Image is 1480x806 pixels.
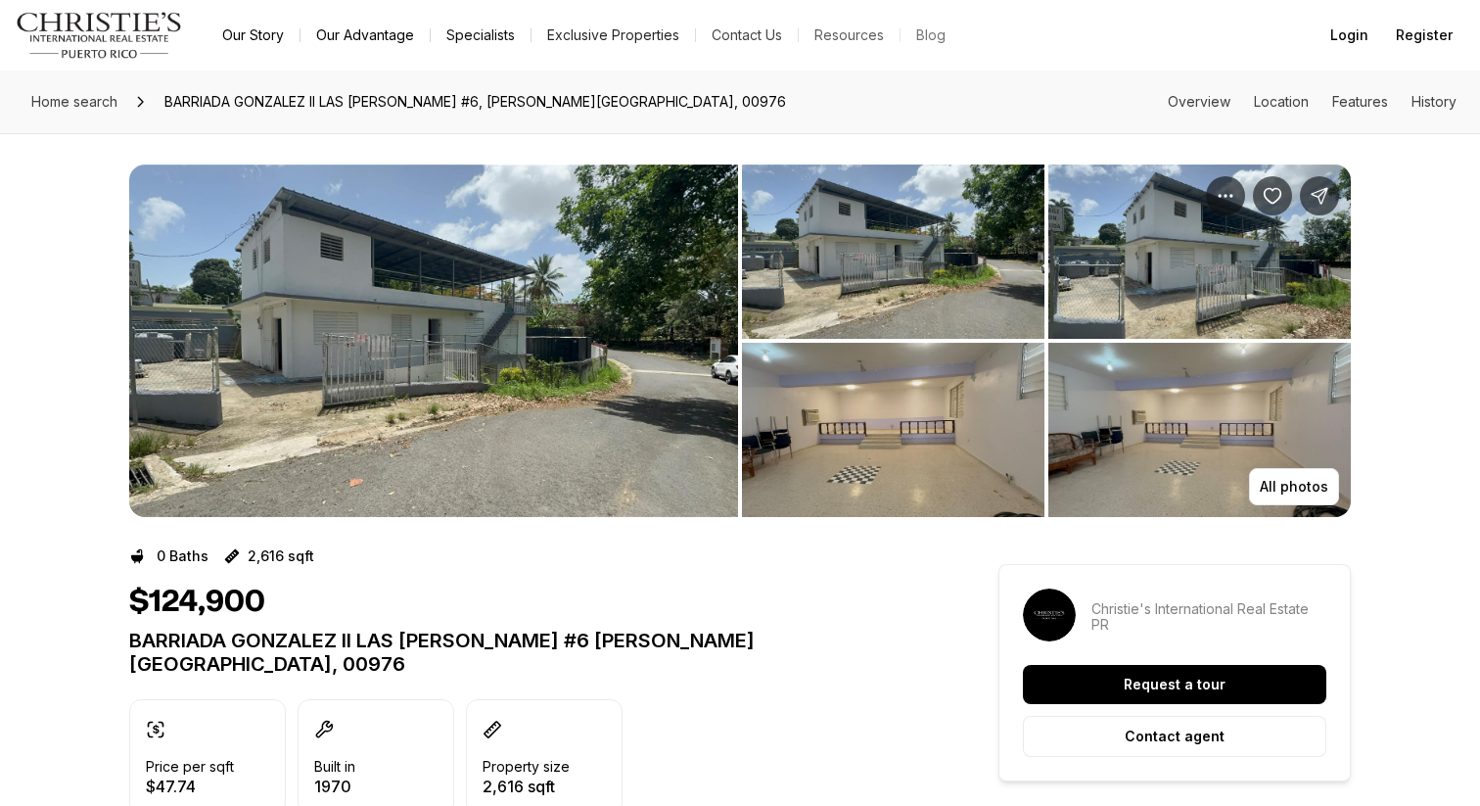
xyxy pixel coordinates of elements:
[146,759,234,775] p: Price per sqft
[1023,716,1326,757] button: Contact agent
[483,779,570,794] p: 2,616 sqft
[129,165,738,517] button: View image gallery
[1048,343,1351,517] button: View image gallery
[1384,16,1464,55] button: Register
[483,759,570,775] p: Property size
[146,779,234,794] p: $47.74
[157,548,208,564] p: 0 Baths
[129,584,265,621] h1: $124,900
[1254,93,1309,110] a: Skip to: Location
[129,629,928,676] p: BARRIADA GONZALEZ II LAS [PERSON_NAME] #6 [PERSON_NAME][GEOGRAPHIC_DATA], 00976
[1206,176,1245,215] button: Property options
[1253,176,1292,215] button: Save Property: BARRIADA GONZALEZ II LAS CUEVAS #6
[696,22,798,49] button: Contact Us
[532,22,695,49] a: Exclusive Properties
[742,165,1351,517] li: 2 of 10
[1023,665,1326,704] button: Request a tour
[31,93,117,110] span: Home search
[314,759,355,775] p: Built in
[129,165,1351,517] div: Listing Photos
[1411,93,1457,110] a: Skip to: History
[1125,729,1225,744] p: Contact agent
[16,12,183,59] img: logo
[248,548,314,564] p: 2,616 sqft
[1168,94,1457,110] nav: Page section menu
[1048,165,1351,339] button: View image gallery
[1318,16,1380,55] button: Login
[1332,93,1388,110] a: Skip to: Features
[431,22,531,49] a: Specialists
[1124,677,1226,692] p: Request a tour
[1300,176,1339,215] button: Share Property: BARRIADA GONZALEZ II LAS CUEVAS #6
[799,22,900,49] a: Resources
[1396,27,1453,43] span: Register
[314,779,355,794] p: 1970
[742,165,1044,339] button: View image gallery
[1168,93,1230,110] a: Skip to: Overview
[207,22,300,49] a: Our Story
[1330,27,1368,43] span: Login
[129,165,738,517] li: 1 of 10
[23,86,125,118] a: Home search
[901,22,961,49] a: Blog
[157,86,794,118] span: BARRIADA GONZALEZ II LAS [PERSON_NAME] #6, [PERSON_NAME][GEOGRAPHIC_DATA], 00976
[1091,601,1326,633] p: Christie's International Real Estate PR
[1260,479,1328,495] p: All photos
[742,343,1044,517] button: View image gallery
[301,22,430,49] a: Our Advantage
[1249,468,1339,505] button: All photos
